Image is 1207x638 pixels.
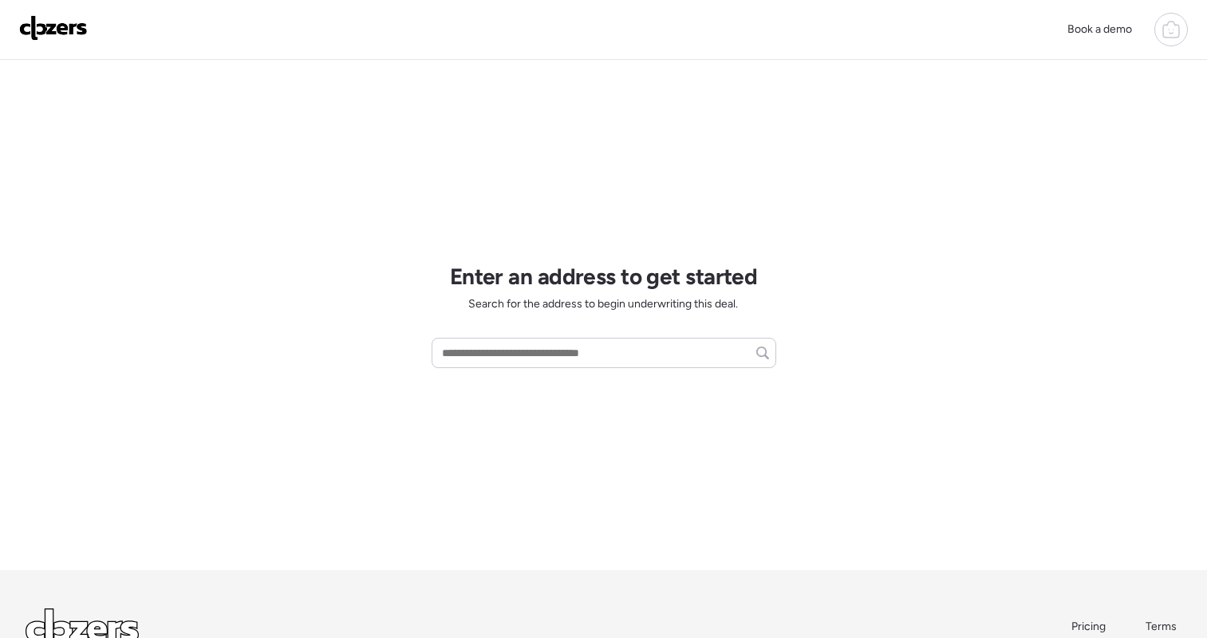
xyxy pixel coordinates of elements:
[19,15,88,41] img: Logo
[1071,619,1107,635] a: Pricing
[1067,22,1132,36] span: Book a demo
[1146,619,1181,635] a: Terms
[1146,620,1177,633] span: Terms
[1071,620,1106,633] span: Pricing
[450,263,758,290] h1: Enter an address to get started
[468,296,738,312] span: Search for the address to begin underwriting this deal.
